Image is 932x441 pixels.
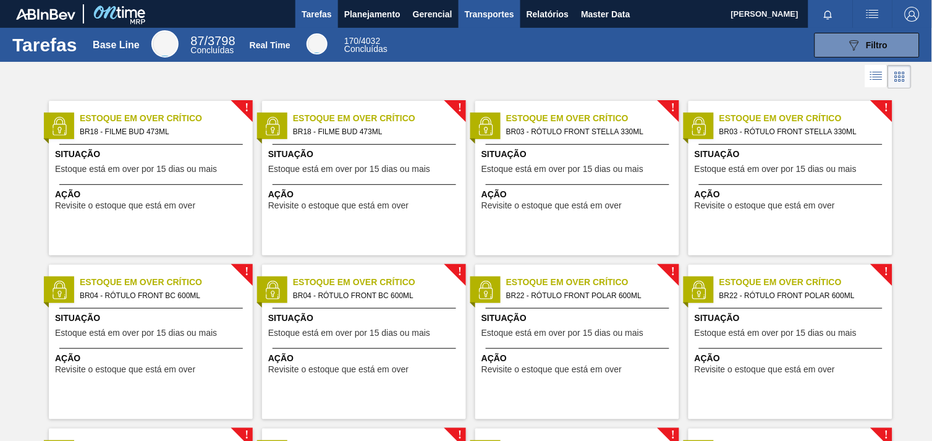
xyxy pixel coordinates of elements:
span: Ação [481,352,676,365]
span: Gerencial [413,7,452,22]
span: Revisite o estoque que está em over [55,201,195,210]
h1: Tarefas [12,38,77,52]
span: Estoque está em over por 15 dias ou mais [481,328,643,338]
span: Revisite o estoque que está em over [55,365,195,374]
span: 170 [344,36,358,46]
span: Ação [695,188,889,201]
span: Estoque está em over por 15 dias ou mais [695,328,857,338]
span: Filtro [866,40,888,50]
span: Estoque em Over Crítico [719,276,892,289]
span: 87 [191,34,205,48]
span: Estoque está em over por 15 dias ou mais [695,165,857,174]
div: Base Line [191,36,235,54]
span: Estoque em Over Crítico [293,112,466,125]
span: ! [884,431,888,440]
span: BR03 - RÓTULO FRONT STELLA 330ML [506,125,669,139]
span: Revisite o estoque que está em over [481,365,622,374]
div: Real Time [250,40,290,50]
span: Situação [695,312,889,325]
span: Estoque está em over por 15 dias ou mais [55,165,217,174]
span: BR03 - RÓTULO FRONT STELLA 330ML [719,125,883,139]
button: Filtro [815,33,920,58]
span: ! [884,103,888,113]
img: Logout [905,7,920,22]
span: Ação [268,352,463,365]
span: Estoque em Over Crítico [293,276,466,289]
span: Revisite o estoque que está em over [695,365,835,374]
span: ! [458,431,462,440]
span: Estoque está em over por 15 dias ou mais [268,165,430,174]
img: userActions [865,7,880,22]
span: Revisite o estoque que está em over [268,201,409,210]
span: Estoque em Over Crítico [80,112,253,125]
span: / 4032 [344,36,380,46]
span: Situação [268,312,463,325]
span: Concluídas [344,44,388,54]
span: Ação [481,188,676,201]
img: TNhmsLtSVTkK8tSr43FrP2fwEKptu5GPRR3wAAAABJRU5ErkJggg== [16,9,75,20]
span: BR04 - RÓTULO FRONT BC 600ML [293,289,456,302]
span: Situação [55,148,250,161]
span: Estoque em Over Crítico [506,112,679,125]
span: ! [671,103,675,113]
img: status [263,117,282,135]
span: Concluídas [191,45,234,55]
span: Estoque em Over Crítico [506,276,679,289]
span: Situação [55,312,250,325]
img: status [50,281,69,299]
span: Relatórios [527,7,569,22]
span: Ação [695,352,889,365]
span: Revisite o estoque que está em over [695,201,835,210]
span: ! [884,267,888,276]
span: Situação [481,312,676,325]
span: ! [458,103,462,113]
span: Estoque em Over Crítico [719,112,892,125]
img: status [263,281,282,299]
span: Revisite o estoque que está em over [481,201,622,210]
span: BR18 - FILME BUD 473ML [80,125,243,139]
span: Estoque está em over por 15 dias ou mais [481,165,643,174]
span: Tarefas [302,7,332,22]
span: Ação [55,188,250,201]
span: Estoque em Over Crítico [80,276,253,289]
span: Revisite o estoque que está em over [268,365,409,374]
span: Situação [268,148,463,161]
span: ! [245,103,248,113]
img: status [690,117,708,135]
img: status [477,117,495,135]
span: Ação [55,352,250,365]
span: ! [245,431,248,440]
span: Transportes [465,7,514,22]
div: Visão em Lista [865,65,888,88]
span: Master Data [581,7,630,22]
span: Estoque está em over por 15 dias ou mais [268,328,430,338]
span: BR22 - RÓTULO FRONT POLAR 600ML [506,289,669,302]
span: ! [458,267,462,276]
span: BR04 - RÓTULO FRONT BC 600ML [80,289,243,302]
button: Notificações [808,6,848,23]
div: Real Time [307,33,328,54]
span: Planejamento [344,7,400,22]
span: Situação [481,148,676,161]
img: status [690,281,708,299]
span: Estoque está em over por 15 dias ou mais [55,328,217,338]
div: Base Line [151,30,179,58]
img: status [50,117,69,135]
span: ! [671,267,675,276]
div: Visão em Cards [888,65,912,88]
span: ! [671,431,675,440]
span: BR22 - RÓTULO FRONT POLAR 600ML [719,289,883,302]
div: Base Line [93,40,140,51]
div: Real Time [344,37,388,53]
span: ! [245,267,248,276]
span: Ação [268,188,463,201]
img: status [477,281,495,299]
span: Situação [695,148,889,161]
span: / 3798 [191,34,235,48]
span: BR18 - FILME BUD 473ML [293,125,456,139]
